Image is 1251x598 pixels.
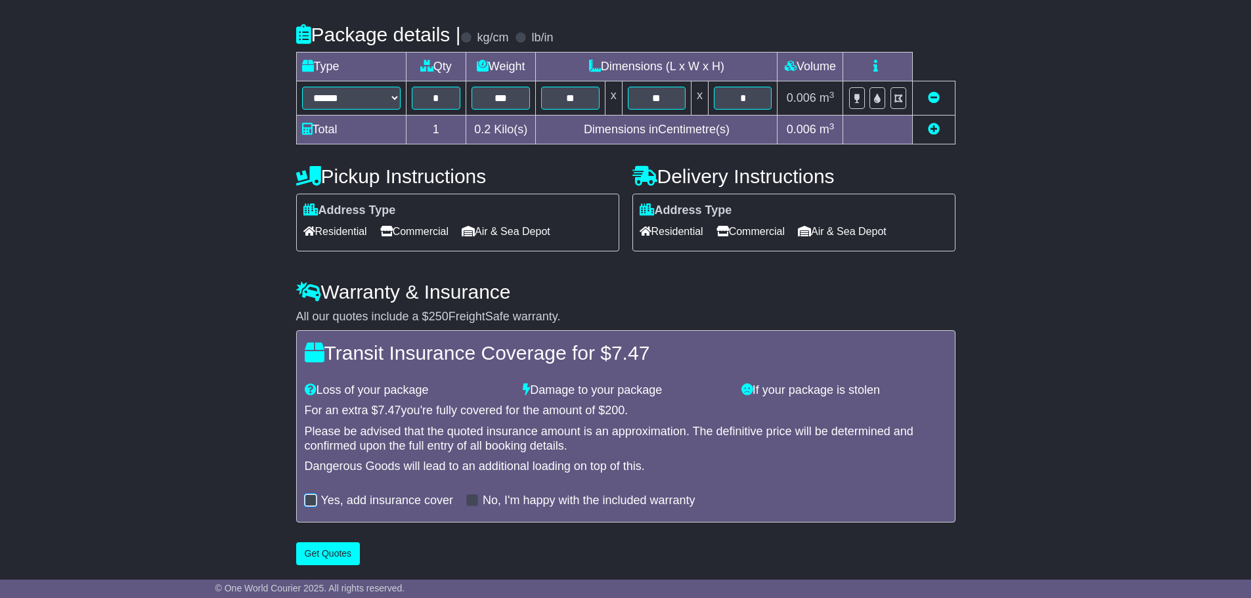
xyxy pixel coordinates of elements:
[305,404,947,418] div: For an extra $ you're fully covered for the amount of $ .
[735,383,954,398] div: If your package is stolen
[516,383,735,398] div: Damage to your package
[296,310,955,324] div: All our quotes include a $ FreightSafe warranty.
[640,203,732,218] label: Address Type
[296,542,361,565] button: Get Quotes
[605,81,622,116] td: x
[605,404,625,417] span: 200
[296,24,461,45] h4: Package details |
[406,116,466,144] td: 1
[466,116,536,144] td: Kilo(s)
[215,583,405,593] span: © One World Courier 2025. All rights reserved.
[820,91,835,104] span: m
[640,221,703,242] span: Residential
[296,281,955,303] h4: Warranty & Insurance
[378,404,401,417] span: 7.47
[798,221,887,242] span: Air & Sea Depot
[321,494,453,508] label: Yes, add insurance cover
[611,342,649,364] span: 7.47
[303,221,367,242] span: Residential
[691,81,709,116] td: x
[466,53,536,81] td: Weight
[305,425,947,453] div: Please be advised that the quoted insurance amount is an approximation. The definitive price will...
[787,91,816,104] span: 0.006
[928,91,940,104] a: Remove this item
[296,116,406,144] td: Total
[380,221,449,242] span: Commercial
[406,53,466,81] td: Qty
[474,123,491,136] span: 0.2
[462,221,550,242] span: Air & Sea Depot
[296,53,406,81] td: Type
[829,90,835,100] sup: 3
[305,342,947,364] h4: Transit Insurance Coverage for $
[303,203,396,218] label: Address Type
[829,121,835,131] sup: 3
[928,123,940,136] a: Add new item
[429,310,449,323] span: 250
[305,459,947,474] div: Dangerous Goods will lead to an additional loading on top of this.
[477,31,508,45] label: kg/cm
[787,123,816,136] span: 0.006
[716,221,785,242] span: Commercial
[536,116,778,144] td: Dimensions in Centimetre(s)
[536,53,778,81] td: Dimensions (L x W x H)
[531,31,553,45] label: lb/in
[820,123,835,136] span: m
[778,53,843,81] td: Volume
[296,165,619,187] h4: Pickup Instructions
[483,494,695,508] label: No, I'm happy with the included warranty
[298,383,517,398] div: Loss of your package
[632,165,955,187] h4: Delivery Instructions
